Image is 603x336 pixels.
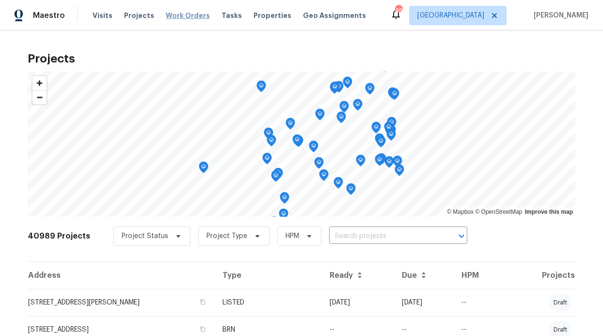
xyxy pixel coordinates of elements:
[286,118,295,133] div: Map marker
[329,229,440,244] input: Search projects
[346,183,356,198] div: Map marker
[286,231,299,241] span: HPM
[315,109,325,124] div: Map marker
[334,81,344,96] div: Map marker
[393,156,402,171] div: Map marker
[365,83,375,98] div: Map marker
[267,135,276,150] div: Map marker
[333,177,343,192] div: Map marker
[417,11,484,20] span: [GEOGRAPHIC_DATA]
[455,229,468,243] button: Open
[32,91,47,104] span: Zoom out
[309,141,318,156] div: Map marker
[222,12,242,19] span: Tasks
[292,134,302,149] div: Map marker
[215,289,322,316] td: LISTED
[28,54,575,64] h2: Projects
[339,101,349,116] div: Map marker
[371,122,381,137] div: Map marker
[93,11,112,20] span: Visits
[32,90,47,104] button: Zoom out
[525,208,573,215] a: Improve this map
[262,153,272,168] div: Map marker
[376,136,386,151] div: Map marker
[454,262,502,289] th: HPM
[394,289,454,316] td: [DATE]
[32,76,47,90] button: Zoom in
[28,231,90,241] h2: 40989 Projects
[273,168,283,183] div: Map marker
[330,82,339,97] div: Map marker
[199,161,208,176] div: Map marker
[254,11,291,20] span: Properties
[390,88,399,103] div: Map marker
[388,87,397,102] div: Map marker
[502,262,576,289] th: Projects
[28,71,575,217] canvas: Map
[330,81,340,96] div: Map marker
[28,289,215,316] td: [STREET_ADDRESS][PERSON_NAME]
[166,11,210,20] span: Work Orders
[375,133,384,148] div: Map marker
[279,208,288,224] div: Map marker
[356,155,365,170] div: Map marker
[384,156,394,171] div: Map marker
[447,208,474,215] a: Mapbox
[314,157,324,172] div: Map marker
[264,128,273,143] div: Map marker
[198,298,207,306] button: Copy Address
[550,294,571,311] div: draft
[387,117,397,132] div: Map marker
[198,325,207,334] button: Copy Address
[375,154,384,169] div: Map marker
[475,208,522,215] a: OpenStreetMap
[270,216,279,231] div: Map marker
[28,262,215,289] th: Address
[303,11,366,20] span: Geo Assignments
[33,11,65,20] span: Maestro
[377,153,386,168] div: Map marker
[395,164,404,179] div: Map marker
[454,289,502,316] td: --
[353,99,363,114] div: Map marker
[322,289,394,316] td: [DATE]
[319,169,329,184] div: Map marker
[271,170,281,185] div: Map marker
[256,80,266,96] div: Map marker
[122,231,168,241] span: Project Status
[322,262,394,289] th: Ready
[215,262,322,289] th: Type
[124,11,154,20] span: Projects
[206,231,247,241] span: Project Type
[530,11,588,20] span: [PERSON_NAME]
[336,112,346,127] div: Map marker
[343,77,352,92] div: Map marker
[280,192,289,207] div: Map marker
[394,262,454,289] th: Due
[395,6,402,16] div: 49
[384,122,394,137] div: Map marker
